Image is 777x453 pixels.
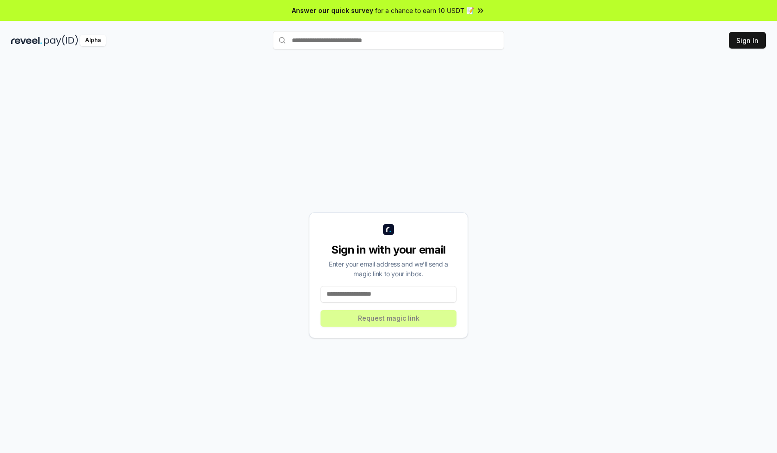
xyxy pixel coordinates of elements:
[321,259,456,279] div: Enter your email address and we’ll send a magic link to your inbox.
[375,6,474,15] span: for a chance to earn 10 USDT 📝
[292,6,373,15] span: Answer our quick survey
[383,224,394,235] img: logo_small
[11,35,42,46] img: reveel_dark
[80,35,106,46] div: Alpha
[729,32,766,49] button: Sign In
[321,242,456,257] div: Sign in with your email
[44,35,78,46] img: pay_id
